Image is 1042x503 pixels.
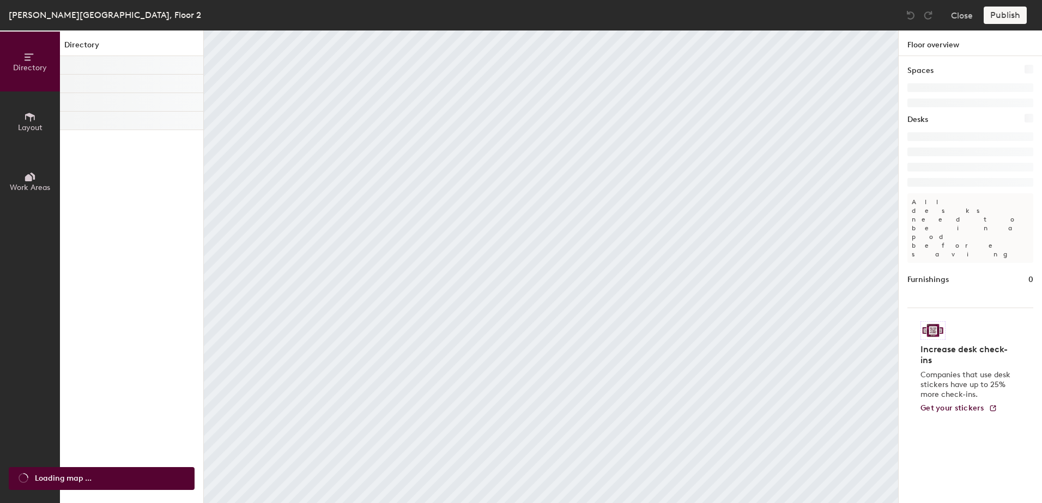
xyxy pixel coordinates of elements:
p: Companies that use desk stickers have up to 25% more check-ins. [920,370,1014,400]
span: Get your stickers [920,403,984,413]
h1: Furnishings [907,274,949,286]
h1: Spaces [907,65,934,77]
h4: Increase desk check-ins [920,344,1014,366]
h1: Floor overview [899,30,1042,56]
div: [PERSON_NAME][GEOGRAPHIC_DATA], Floor 2 [9,8,201,22]
img: Sticker logo [920,321,946,340]
span: Work Areas [10,183,50,192]
span: Layout [18,123,43,132]
span: Loading map ... [35,473,92,484]
h1: Desks [907,114,928,126]
img: Undo [905,10,916,21]
p: All desks need to be in a pod before saving [907,193,1033,263]
canvas: Map [204,30,898,503]
h1: Directory [60,39,203,56]
h1: 0 [1028,274,1033,286]
img: Redo [923,10,934,21]
button: Close [951,7,973,24]
span: Directory [13,63,47,72]
a: Get your stickers [920,404,997,413]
